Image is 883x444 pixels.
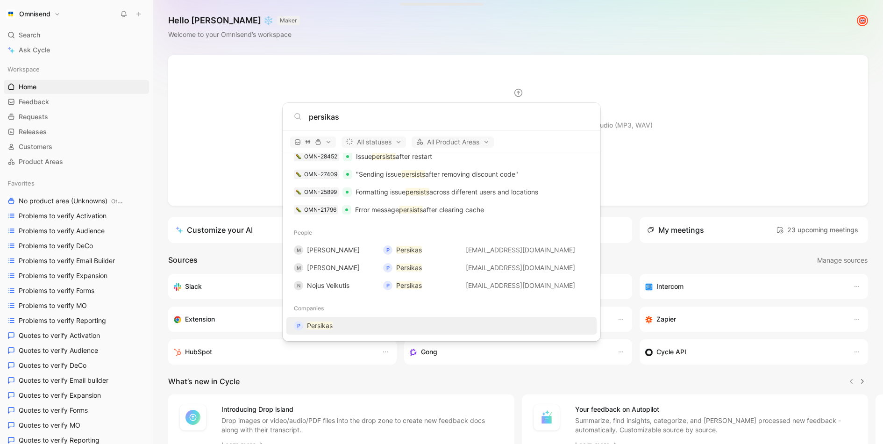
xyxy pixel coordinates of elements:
span: [EMAIL_ADDRESS][DOMAIN_NAME] [466,264,575,272]
input: Type a command or search anything [309,111,589,122]
img: 🐛 [296,172,301,177]
div: P [383,263,392,272]
div: N [294,281,303,290]
button: All Product Areas [412,136,494,148]
img: 🐛 [296,189,301,195]
mark: Persikas [396,246,422,254]
a: 🐛OMN-27409"Sending issuepersistsafter removing discount code" [286,165,597,183]
div: People [283,224,600,241]
button: All statuses [342,136,406,148]
img: 🐛 [296,154,301,159]
mark: persists [399,206,423,214]
mark: persists [372,152,396,160]
img: 🐛 [296,207,301,213]
div: M [294,263,303,272]
mark: Persikas [396,264,422,272]
div: P [383,245,392,255]
button: NNojus VeikutisPPersikas[EMAIL_ADDRESS][DOMAIN_NAME] [286,277,597,294]
div: OMN-28452 [304,152,337,161]
button: M[PERSON_NAME]PPersikas[EMAIL_ADDRESS][DOMAIN_NAME] [286,241,597,259]
div: P [383,281,392,290]
a: 🐛OMN-28452Issuepersistsafter restart [286,148,597,165]
p: Formatting issue across different users and locations [356,186,538,198]
div: M [294,245,303,255]
span: All Product Areas [416,136,490,148]
div: OMN-25899 [304,187,337,197]
button: PPersikas [286,317,597,335]
div: Companies [283,300,600,317]
mark: Persikas [307,322,333,329]
mark: persists [406,188,429,196]
a: 🐛OMN-21796Error messagepersistsafter clearing cache [286,201,597,219]
span: All statuses [346,136,402,148]
span: [PERSON_NAME] [307,246,360,254]
div: OMN-21796 [304,205,336,215]
div: P [294,321,303,330]
p: Error message after clearing cache [355,204,484,215]
button: M[PERSON_NAME]PPersikas[EMAIL_ADDRESS][DOMAIN_NAME] [286,259,597,277]
p: "Sending issue after removing discount code" [356,169,518,180]
span: [PERSON_NAME] [307,264,360,272]
span: [EMAIL_ADDRESS][DOMAIN_NAME] [466,281,575,289]
span: [EMAIL_ADDRESS][DOMAIN_NAME] [466,246,575,254]
a: 🐛OMN-25899Formatting issuepersistsacross different users and locations [286,183,597,201]
mark: persists [401,170,425,178]
span: Nojus Veikutis [307,281,349,289]
mark: Persikas [396,281,422,289]
div: OMN-27409 [304,170,337,179]
p: Issue after restart [356,151,432,162]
